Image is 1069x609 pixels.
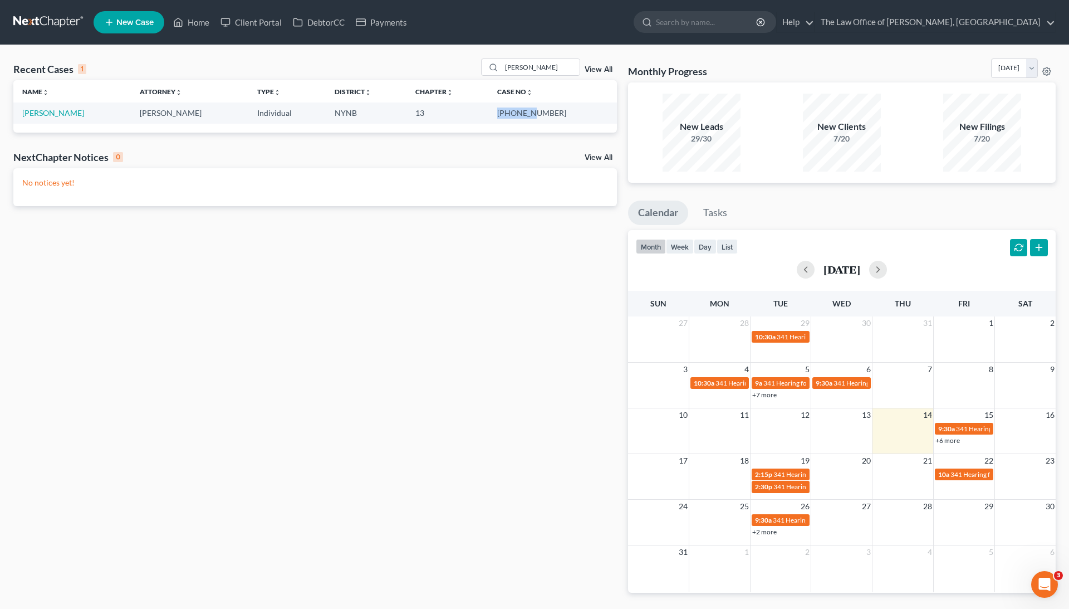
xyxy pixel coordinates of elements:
[861,316,872,330] span: 30
[678,500,689,513] span: 24
[715,379,815,387] span: 341 Hearing for [PERSON_NAME]
[988,545,994,559] span: 5
[488,103,616,123] td: [PHONE_NUMBER]
[804,363,811,376] span: 5
[803,120,881,133] div: New Clients
[922,316,933,330] span: 31
[983,408,994,422] span: 15
[1045,454,1056,467] span: 23
[326,103,406,123] td: NYNB
[116,18,154,27] span: New Case
[895,299,911,308] span: Thu
[763,379,863,387] span: 341 Hearing for [PERSON_NAME]
[248,103,326,123] td: Individual
[628,201,688,225] a: Calendar
[752,528,777,536] a: +2 more
[950,470,1050,479] span: 341 Hearing for [PERSON_NAME]
[694,379,714,387] span: 10:30a
[755,483,772,491] span: 2:30p
[1045,500,1056,513] span: 30
[800,316,811,330] span: 29
[113,152,123,162] div: 0
[943,120,1021,133] div: New Filings
[678,454,689,467] span: 17
[666,239,694,254] button: week
[865,363,872,376] span: 6
[755,470,772,479] span: 2:15p
[739,454,750,467] span: 18
[773,299,788,308] span: Tue
[22,87,49,96] a: Nameunfold_more
[816,379,832,387] span: 9:30a
[663,120,741,133] div: New Leads
[956,425,1056,433] span: 341 Hearing for [PERSON_NAME]
[800,454,811,467] span: 19
[777,12,814,32] a: Help
[140,87,182,96] a: Attorneyunfold_more
[983,454,994,467] span: 22
[497,87,533,96] a: Case Nounfold_more
[350,12,413,32] a: Payments
[678,316,689,330] span: 27
[926,545,933,559] span: 4
[943,133,1021,144] div: 7/20
[22,177,608,188] p: No notices yet!
[743,363,750,376] span: 4
[739,316,750,330] span: 28
[1018,299,1032,308] span: Sat
[815,12,1055,32] a: The Law Office of [PERSON_NAME], [GEOGRAPHIC_DATA]
[777,333,876,341] span: 341 Hearing for [PERSON_NAME]
[755,333,776,341] span: 10:30a
[1049,545,1056,559] span: 6
[502,59,580,75] input: Search by name...
[628,65,707,78] h3: Monthly Progress
[1054,571,1063,580] span: 3
[406,103,489,123] td: 13
[988,363,994,376] span: 8
[365,89,371,96] i: unfold_more
[922,454,933,467] span: 21
[22,108,84,118] a: [PERSON_NAME]
[922,408,933,422] span: 14
[274,89,281,96] i: unfold_more
[415,87,453,96] a: Chapterunfold_more
[938,470,949,479] span: 10a
[922,500,933,513] span: 28
[755,516,772,524] span: 9:30a
[803,133,881,144] div: 7/20
[682,363,689,376] span: 3
[656,12,758,32] input: Search by name...
[447,89,453,96] i: unfold_more
[800,408,811,422] span: 12
[335,87,371,96] a: Districtunfold_more
[1049,363,1056,376] span: 9
[168,12,215,32] a: Home
[935,436,960,445] a: +6 more
[131,103,248,123] td: [PERSON_NAME]
[526,89,533,96] i: unfold_more
[717,239,738,254] button: list
[983,500,994,513] span: 29
[694,239,717,254] button: day
[958,299,970,308] span: Fri
[926,363,933,376] span: 7
[773,470,910,479] span: 341 Hearing for [PERSON_NAME], Frayddelith
[832,299,851,308] span: Wed
[752,391,777,399] a: +7 more
[804,545,811,559] span: 2
[773,483,873,491] span: 341 Hearing for [PERSON_NAME]
[710,299,729,308] span: Mon
[861,500,872,513] span: 27
[678,408,689,422] span: 10
[739,500,750,513] span: 25
[861,408,872,422] span: 13
[585,66,612,74] a: View All
[287,12,350,32] a: DebtorCC
[938,425,955,433] span: 9:30a
[1045,408,1056,422] span: 16
[865,545,872,559] span: 3
[175,89,182,96] i: unfold_more
[800,500,811,513] span: 26
[13,62,86,76] div: Recent Cases
[988,316,994,330] span: 1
